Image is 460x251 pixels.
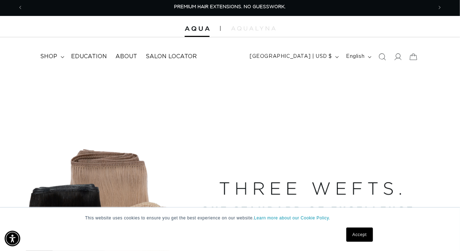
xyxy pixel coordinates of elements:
[85,215,375,221] p: This website uses cookies to ensure you get the best experience on our website.
[71,53,107,60] span: Education
[116,53,137,60] span: About
[146,53,197,60] span: Salon Locator
[174,5,286,9] span: PREMIUM HAIR EXTENSIONS. NO GUESSWORK.
[424,217,460,251] iframe: Chat Widget
[346,228,373,242] a: Accept
[112,49,142,65] a: About
[245,50,342,64] button: [GEOGRAPHIC_DATA] | USD $
[374,49,390,65] summary: Search
[67,49,112,65] a: Education
[254,215,330,220] a: Learn more about our Cookie Policy.
[250,53,332,60] span: [GEOGRAPHIC_DATA] | USD $
[5,231,20,246] div: Accessibility Menu
[432,1,448,14] button: Next announcement
[36,49,67,65] summary: shop
[346,53,364,60] span: English
[185,26,210,31] img: Aqua Hair Extensions
[142,49,201,65] a: Salon Locator
[40,53,58,60] span: shop
[231,26,276,31] img: aqualyna.com
[12,1,28,14] button: Previous announcement
[342,50,374,64] button: English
